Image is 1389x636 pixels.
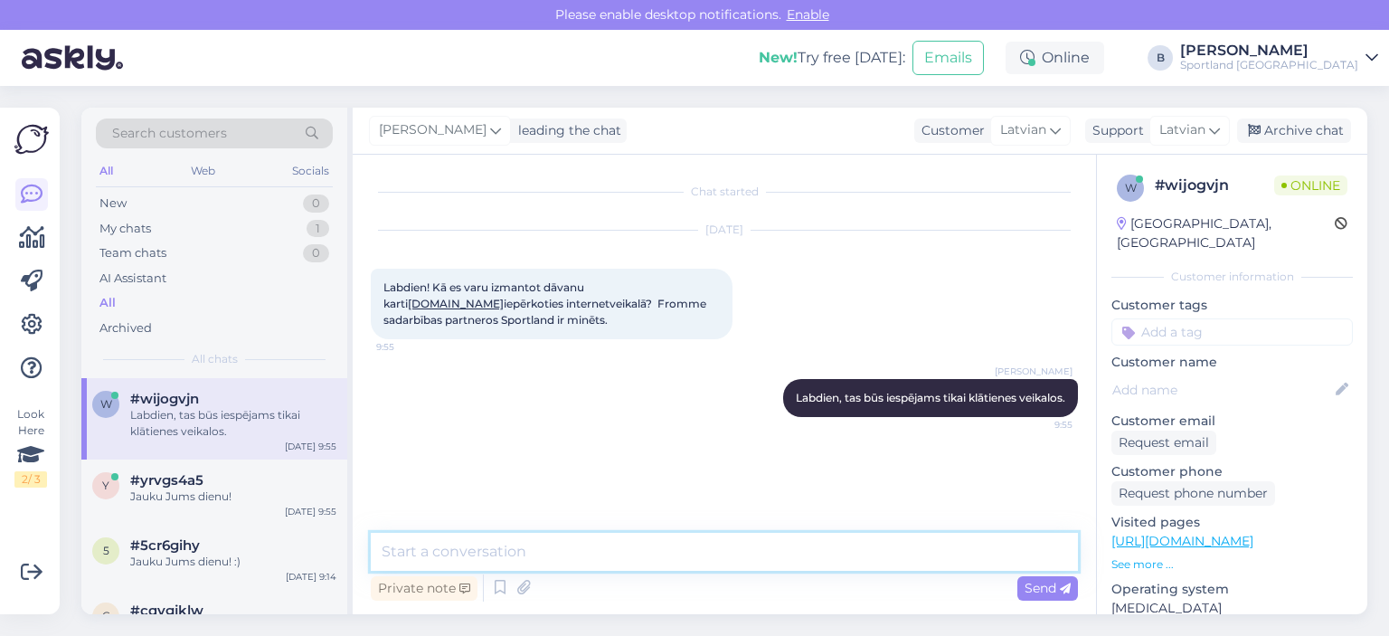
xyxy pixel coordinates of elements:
[99,195,127,213] div: New
[14,471,47,488] div: 2 / 3
[99,270,166,288] div: AI Assistant
[1111,462,1353,481] p: Customer phone
[781,6,835,23] span: Enable
[14,406,47,488] div: Look Here
[130,472,203,489] span: #yrvgs4a5
[1005,418,1072,432] span: 9:55
[914,121,985,140] div: Customer
[1125,181,1137,195] span: w
[1111,412,1353,431] p: Customer email
[130,603,203,619] span: #cqvgjklw
[285,440,336,453] div: [DATE] 9:55
[1155,175,1274,196] div: # wijogvjn
[1111,599,1353,618] p: [MEDICAL_DATA]
[1180,43,1358,58] div: [PERSON_NAME]
[1111,318,1353,346] input: Add a tag
[130,489,336,505] div: Jauku Jums dienu!
[1112,380,1332,400] input: Add name
[130,537,200,554] span: #5cr6gihy
[1180,58,1358,72] div: Sportland [GEOGRAPHIC_DATA]
[99,244,166,262] div: Team chats
[371,184,1078,200] div: Chat started
[99,319,152,337] div: Archived
[912,41,984,75] button: Emails
[303,244,329,262] div: 0
[1237,119,1351,143] div: Archive chat
[102,479,109,492] span: y
[192,351,238,367] span: All chats
[187,159,219,183] div: Web
[130,554,336,570] div: Jauku Jums dienu! :)
[303,195,329,213] div: 0
[408,297,504,310] a: [DOMAIN_NAME]
[286,570,336,584] div: [DATE] 9:14
[285,505,336,518] div: [DATE] 9:55
[1000,120,1046,140] span: Latvian
[103,544,109,557] span: 5
[1111,556,1353,573] p: See more ...
[759,47,905,69] div: Try free [DATE]:
[1111,296,1353,315] p: Customer tags
[102,609,110,622] span: c
[307,220,329,238] div: 1
[759,49,798,66] b: New!
[1111,580,1353,599] p: Operating system
[1148,45,1173,71] div: B
[796,391,1065,404] span: Labdien, tas būs iespējams tikai klātienes veikalos.
[1085,121,1144,140] div: Support
[1159,120,1205,140] span: Latvian
[1111,353,1353,372] p: Customer name
[1180,43,1378,72] a: [PERSON_NAME]Sportland [GEOGRAPHIC_DATA]
[130,391,199,407] span: #wijogvjn
[130,407,336,440] div: Labdien, tas būs iespējams tikai klātienes veikalos.
[1111,513,1353,532] p: Visited pages
[1111,481,1275,506] div: Request phone number
[1117,214,1335,252] div: [GEOGRAPHIC_DATA], [GEOGRAPHIC_DATA]
[14,122,49,157] img: Askly Logo
[376,340,444,354] span: 9:55
[995,365,1072,378] span: [PERSON_NAME]
[288,159,333,183] div: Socials
[112,124,227,143] span: Search customers
[1111,533,1253,549] a: [URL][DOMAIN_NAME]
[96,159,117,183] div: All
[1111,431,1216,455] div: Request email
[371,222,1078,238] div: [DATE]
[99,220,151,238] div: My chats
[371,576,477,601] div: Private note
[1025,580,1071,596] span: Send
[1006,42,1104,74] div: Online
[1274,176,1347,195] span: Online
[99,294,116,312] div: All
[511,121,621,140] div: leading the chat
[1111,269,1353,285] div: Customer information
[379,120,487,140] span: [PERSON_NAME]
[383,280,709,327] span: Labdien! Kā es varu izmantot dāvanu karti iepērkoties internetveikalā? Fromme sadarbības partnero...
[100,397,112,411] span: w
